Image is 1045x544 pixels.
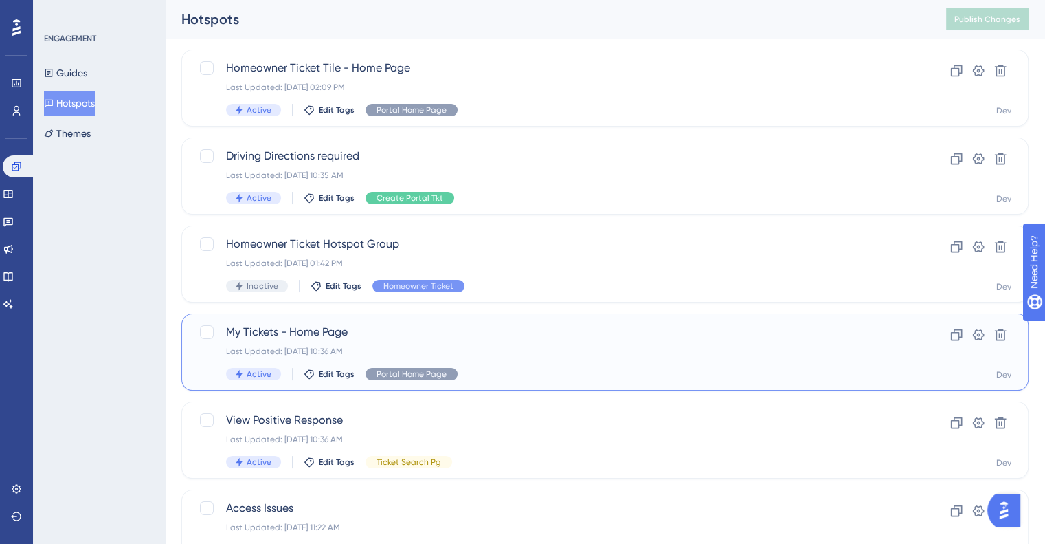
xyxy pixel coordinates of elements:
[996,281,1011,292] div: Dev
[44,33,96,44] div: ENGAGEMENT
[226,324,874,340] span: My Tickets - Home Page
[377,457,441,468] span: Ticket Search Pg
[311,281,361,292] button: Edit Tags
[304,193,355,204] button: Edit Tags
[226,170,874,181] div: Last Updated: [DATE] 10:35 AM
[44,91,95,116] button: Hotspots
[32,3,86,20] span: Need Help?
[44,121,91,146] button: Themes
[226,60,874,76] span: Homeowner Ticket Tile - Home Page
[946,8,1029,30] button: Publish Changes
[319,369,355,380] span: Edit Tags
[377,369,447,380] span: Portal Home Page
[377,193,443,204] span: Create Portal Tkt
[954,14,1020,25] span: Publish Changes
[226,500,874,516] span: Access Issues
[226,258,874,269] div: Last Updated: [DATE] 01:42 PM
[987,490,1029,531] iframe: UserGuiding AI Assistant Launcher
[996,193,1011,204] div: Dev
[44,61,87,85] button: Guides
[304,457,355,468] button: Edit Tags
[304,105,355,116] button: Edit Tags
[226,412,874,428] span: View Positive Response
[247,193,271,204] span: Active
[247,457,271,468] span: Active
[996,457,1011,468] div: Dev
[226,148,874,164] span: Driving Directions required
[326,281,361,292] span: Edit Tags
[319,457,355,468] span: Edit Tags
[226,434,874,445] div: Last Updated: [DATE] 10:36 AM
[319,105,355,116] span: Edit Tags
[226,522,874,533] div: Last Updated: [DATE] 11:22 AM
[377,105,447,116] span: Portal Home Page
[247,369,271,380] span: Active
[247,281,278,292] span: Inactive
[996,105,1011,116] div: Dev
[996,369,1011,380] div: Dev
[304,369,355,380] button: Edit Tags
[226,346,874,357] div: Last Updated: [DATE] 10:36 AM
[181,10,912,29] div: Hotspots
[247,105,271,116] span: Active
[319,193,355,204] span: Edit Tags
[226,236,874,252] span: Homeowner Ticket Hotspot Group
[226,82,874,93] div: Last Updated: [DATE] 02:09 PM
[383,281,453,292] span: Homeowner Ticket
